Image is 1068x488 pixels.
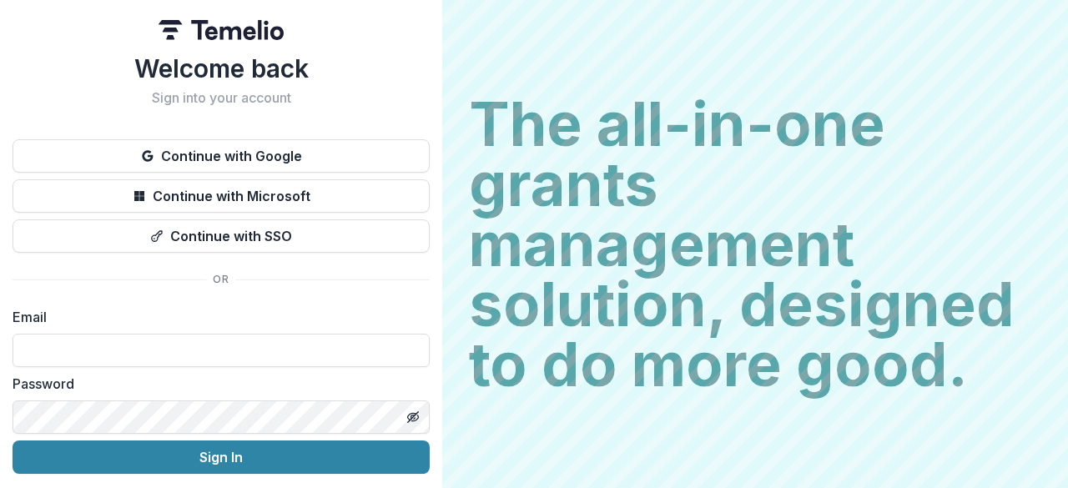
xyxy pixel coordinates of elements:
[13,90,430,106] h2: Sign into your account
[159,20,284,40] img: Temelio
[400,404,426,430] button: Toggle password visibility
[13,440,430,474] button: Sign In
[13,374,420,394] label: Password
[13,139,430,173] button: Continue with Google
[13,53,430,83] h1: Welcome back
[13,219,430,253] button: Continue with SSO
[13,179,430,213] button: Continue with Microsoft
[13,307,420,327] label: Email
